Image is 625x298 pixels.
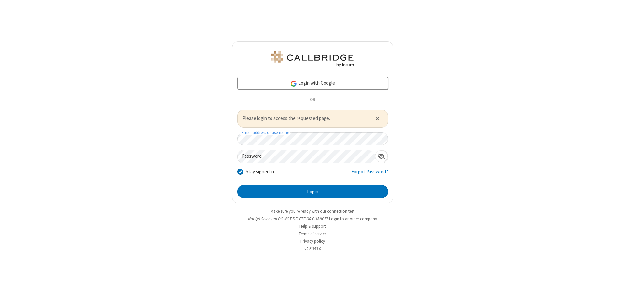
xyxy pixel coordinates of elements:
[299,223,326,229] a: Help & support
[299,231,326,237] a: Terms of service
[329,216,377,222] button: Login to another company
[237,77,388,90] a: Login with Google
[307,95,318,104] span: OR
[300,238,325,244] a: Privacy policy
[237,132,388,145] input: Email address or username
[270,51,355,67] img: QA Selenium DO NOT DELETE OR CHANGE
[290,80,297,87] img: google-icon.png
[243,115,367,122] span: Please login to access the requested page.
[232,216,393,222] li: Not QA Selenium DO NOT DELETE OR CHANGE?
[246,168,274,176] label: Stay signed in
[271,209,354,214] a: Make sure you're ready with our connection test
[351,168,388,181] a: Forgot Password?
[238,150,375,163] input: Password
[232,246,393,252] li: v2.6.353.0
[372,114,382,123] button: Close alert
[375,150,388,162] div: Show password
[237,185,388,198] button: Login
